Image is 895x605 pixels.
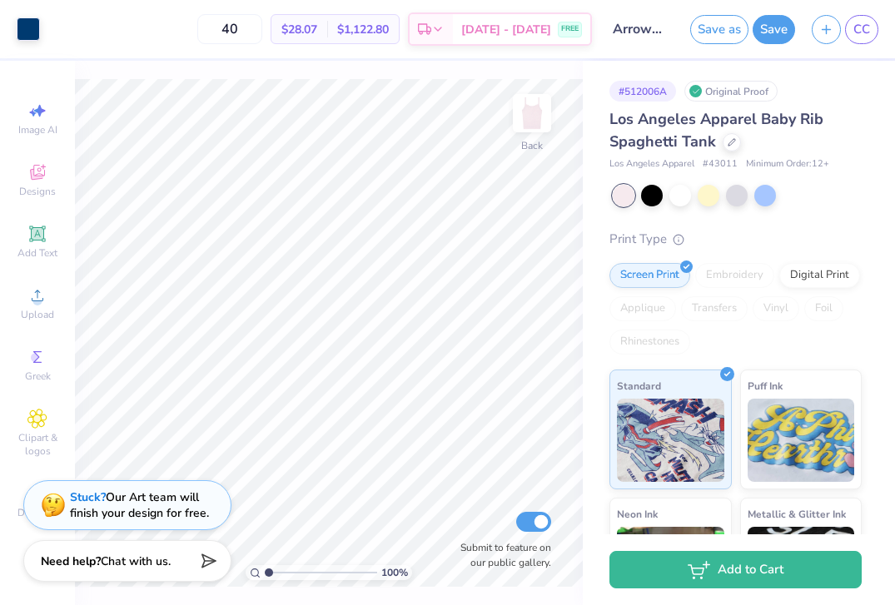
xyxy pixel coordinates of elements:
strong: Need help? [41,553,101,569]
span: Los Angeles Apparel Baby Rib Spaghetti Tank [609,109,823,151]
div: Applique [609,296,676,321]
div: Screen Print [609,263,690,288]
span: Minimum Order: 12 + [746,157,829,171]
span: # 43011 [703,157,738,171]
button: Add to Cart [609,551,862,588]
a: CC [845,15,878,44]
button: Save as [690,15,748,44]
img: Standard [617,399,724,482]
span: Chat with us. [101,553,171,569]
span: Designs [19,185,56,198]
strong: Stuck? [70,489,106,505]
div: Our Art team will finish your design for free. [70,489,209,521]
span: Puff Ink [748,377,783,394]
div: Digital Print [779,263,860,288]
div: Original Proof [684,81,778,102]
img: Puff Ink [748,399,855,482]
div: Transfers [681,296,748,321]
img: Back [515,97,549,130]
span: Metallic & Glitter Ink [748,505,846,523]
div: Rhinestones [609,330,690,355]
div: # 512006A [609,81,676,102]
label: Submit to feature on our public gallery. [451,540,551,570]
div: Back [521,138,543,153]
span: [DATE] - [DATE] [461,21,551,38]
div: Print Type [609,230,862,249]
div: Foil [804,296,843,321]
span: $1,122.80 [337,21,389,38]
input: – – [197,14,262,44]
div: Vinyl [753,296,799,321]
span: Standard [617,377,661,394]
span: Add Text [17,246,57,260]
span: 100 % [381,565,408,580]
span: Neon Ink [617,505,658,523]
div: Embroidery [695,263,774,288]
span: FREE [561,23,579,35]
span: Decorate [17,506,57,519]
span: CC [853,20,870,39]
span: Greek [25,369,51,383]
span: Los Angeles Apparel [609,157,694,171]
span: $28.07 [281,21,317,38]
span: Upload [21,308,54,321]
input: Untitled Design [600,12,682,46]
span: Clipart & logos [8,431,67,458]
span: Image AI [18,123,57,136]
button: Save [753,15,795,44]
